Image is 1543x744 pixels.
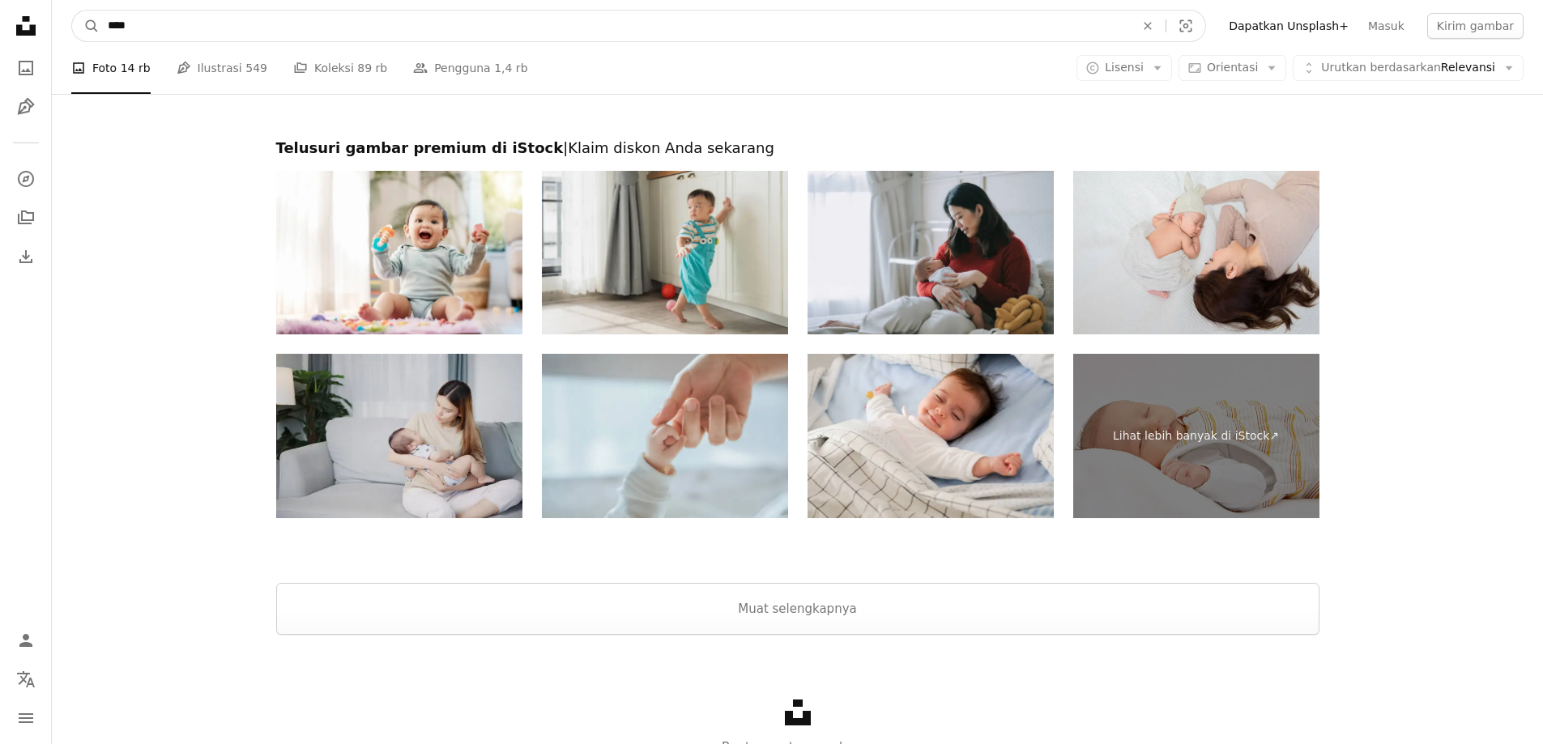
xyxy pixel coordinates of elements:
[413,42,527,94] a: Pengguna 1,4 rb
[494,59,527,77] span: 1,4 rb
[293,42,387,94] a: Koleksi 89 rb
[10,624,42,657] a: Masuk/Daftar
[1073,354,1319,518] a: Lihat lebih banyak di iStock↗
[10,702,42,734] button: Menu
[10,10,42,45] a: Beranda — Unsplash
[10,240,42,273] a: Riwayat Pengunduhan
[71,10,1206,42] form: Temuka visual di seluruh situs
[177,42,267,94] a: Ilustrasi 549
[1130,11,1166,41] button: Hapus
[276,583,1319,635] button: Muat selengkapnya
[1321,61,1441,74] span: Urutkan berdasarkan
[808,354,1054,518] img: High Angle View Of Baby Sleeping On Bed At Home
[1073,171,1319,335] img: Ibu Asia cantik berbaring di tempat tidur dengan bayi yang baru lahir dan menopang kepala bayi da...
[357,59,387,77] span: 89 rb
[1207,61,1258,74] span: Orientasi
[542,354,788,518] img: Tangan kecil close-up anak bayi berpegangan tangan ibu, Bayi yang baru lahir berpegangan pada jar...
[10,663,42,695] button: Bahasa
[542,171,788,335] img: happiness asian baby boy learn to walk and balance his body pratice to walk first step in living ...
[10,52,42,84] a: Foto
[1166,11,1205,41] button: Pencarian visual
[10,91,42,123] a: Ilustrasi
[808,171,1054,335] img: Asian Chinese mother bonding with newborn baby girl on bed
[1219,13,1358,39] a: Dapatkan Unsplash+
[1321,60,1495,76] span: Relevansi
[1293,55,1524,81] button: Urutkan berdasarkanRelevansi
[72,11,100,41] button: Pencarian di Unsplash
[1358,13,1414,39] a: Masuk
[10,202,42,234] a: Koleksi
[1076,55,1172,81] button: Lisensi
[276,354,522,518] img: A mother holds her son while sitting on the sofa in the living room at home.
[1105,61,1144,74] span: Lisensi
[276,138,1319,158] h2: Telusuri gambar premium di iStock
[245,59,267,77] span: 549
[276,171,522,335] img: Foto bayi menggemaskan yang bermain dengan mainan di rumah
[10,163,42,195] a: Jelajahi
[1179,55,1286,81] button: Orientasi
[563,139,774,156] span: | Klaim diskon Anda sekarang
[1427,13,1524,39] button: Kirim gambar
